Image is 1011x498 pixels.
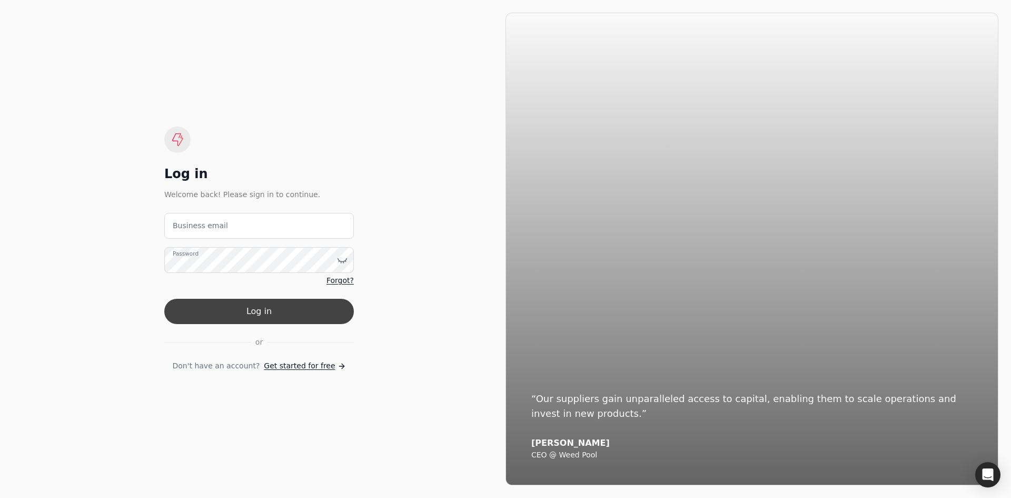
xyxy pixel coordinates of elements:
[531,392,973,421] div: “Our suppliers gain unparalleled access to capital, enabling them to scale operations and invest ...
[173,220,228,231] label: Business email
[531,451,973,460] div: CEO @ Weed Pool
[264,360,335,372] span: Get started for free
[172,360,260,372] span: Don't have an account?
[326,275,354,286] a: Forgot?
[173,250,199,258] label: Password
[164,165,354,182] div: Log in
[264,360,345,372] a: Get started for free
[975,462,1000,487] div: Open Intercom Messenger
[255,337,263,348] span: or
[164,189,354,200] div: Welcome back! Please sign in to continue.
[164,299,354,324] button: Log in
[531,438,973,448] div: [PERSON_NAME]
